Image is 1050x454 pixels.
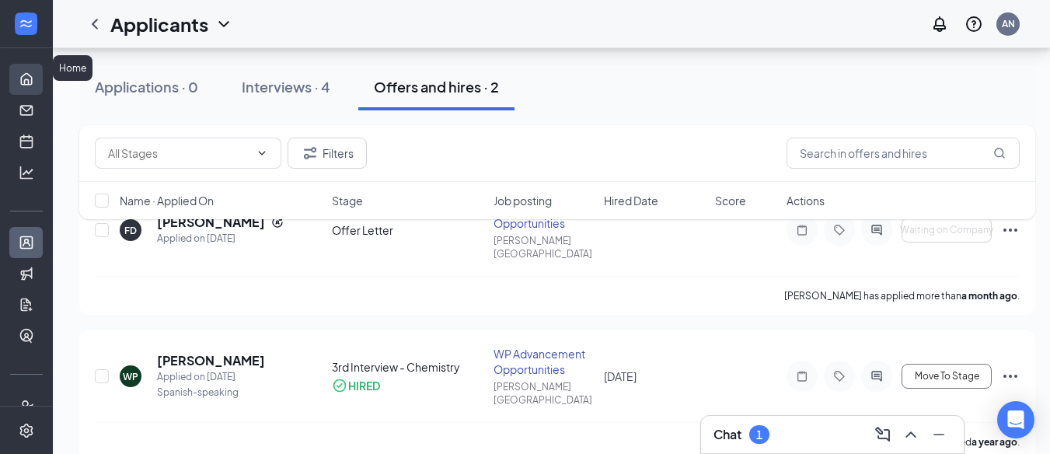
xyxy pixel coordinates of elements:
[867,370,886,382] svg: ActiveChat
[123,370,138,383] div: WP
[374,77,499,96] div: Offers and hires · 2
[1001,367,1020,386] svg: Ellipses
[494,380,595,407] div: [PERSON_NAME][GEOGRAPHIC_DATA]
[930,15,949,33] svg: Notifications
[965,15,983,33] svg: QuestionInfo
[157,231,284,246] div: Applied on [DATE]
[902,425,920,444] svg: ChevronUp
[301,144,319,162] svg: Filter
[793,370,811,382] svg: Note
[494,346,595,377] div: WP Advancement Opportunities
[494,193,552,208] span: Job posting
[784,289,1020,302] p: [PERSON_NAME] has applied more than .
[19,165,34,180] svg: Analysis
[332,193,363,208] span: Stage
[713,426,741,443] h3: Chat
[604,369,637,383] span: [DATE]
[85,15,104,33] svg: ChevronLeft
[288,138,367,169] button: Filter Filters
[993,147,1006,159] svg: MagnifyingGlass
[787,193,825,208] span: Actions
[756,428,762,442] div: 1
[157,369,265,385] div: Applied on [DATE]
[256,147,268,159] svg: ChevronDown
[902,364,992,389] button: Move To Stage
[332,378,347,393] svg: CheckmarkCircle
[997,401,1034,438] div: Open Intercom Messenger
[898,422,923,447] button: ChevronUp
[215,15,233,33] svg: ChevronDown
[110,11,208,37] h1: Applicants
[157,352,265,369] h5: [PERSON_NAME]
[157,385,265,400] div: Spanish-speaking
[53,55,92,81] div: Home
[95,77,198,96] div: Applications · 0
[332,359,484,375] div: 3rd Interview - Chemistry
[494,234,595,260] div: [PERSON_NAME][GEOGRAPHIC_DATA]
[830,370,849,382] svg: Tag
[19,423,34,438] svg: Settings
[19,398,34,414] svg: UserCheck
[715,193,746,208] span: Score
[874,425,892,444] svg: ComposeMessage
[961,290,1017,302] b: a month ago
[604,193,658,208] span: Hired Date
[18,16,33,31] svg: WorkstreamLogo
[926,422,951,447] button: Minimize
[870,422,895,447] button: ComposeMessage
[120,193,214,208] span: Name · Applied On
[915,371,979,382] span: Move To Stage
[930,425,948,444] svg: Minimize
[108,145,249,162] input: All Stages
[348,378,380,393] div: HIRED
[1002,17,1015,30] div: AN
[242,77,330,96] div: Interviews · 4
[787,138,1020,169] input: Search in offers and hires
[972,436,1017,448] b: a year ago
